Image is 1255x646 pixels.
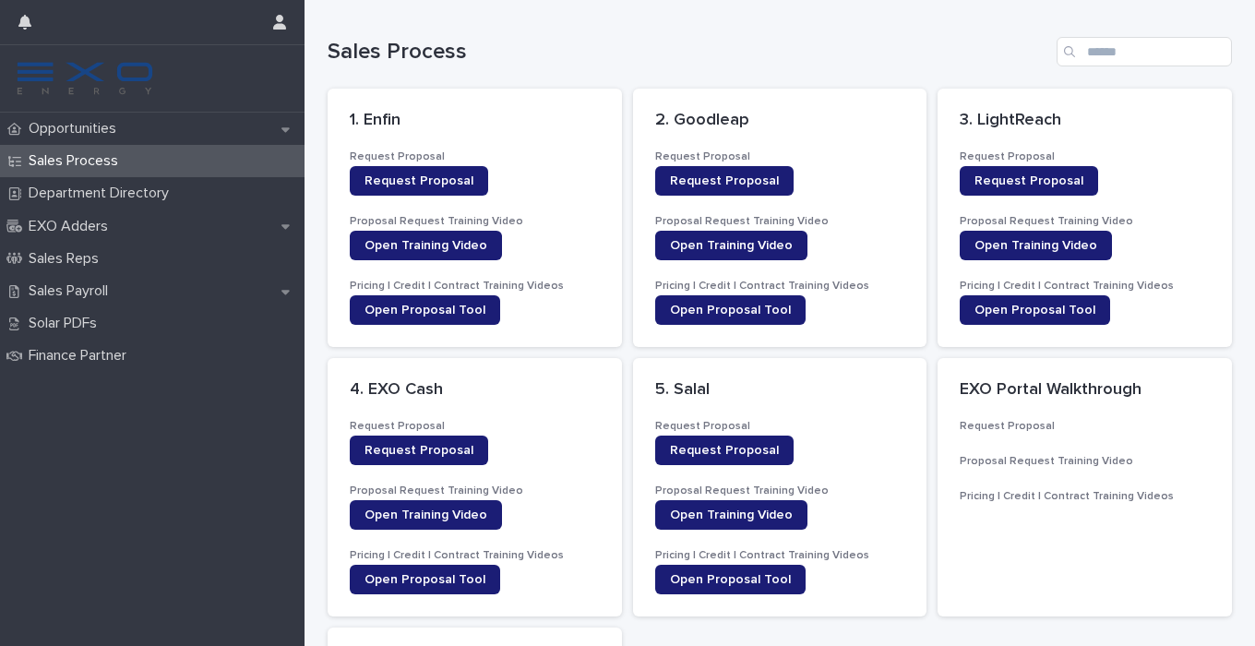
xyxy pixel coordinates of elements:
[655,166,794,196] a: Request Proposal
[960,454,1210,469] h3: Proposal Request Training Video
[655,111,905,131] p: 2. Goodleap
[655,231,807,260] a: Open Training Video
[21,152,133,170] p: Sales Process
[350,295,500,325] a: Open Proposal Tool
[21,347,141,365] p: Finance Partner
[328,39,1049,66] h1: Sales Process
[350,565,500,594] a: Open Proposal Tool
[350,166,488,196] a: Request Proposal
[960,279,1210,293] h3: Pricing | Credit | Contract Training Videos
[655,150,905,164] h3: Request Proposal
[350,111,600,131] p: 1. Enfin
[365,174,473,187] span: Request Proposal
[21,315,112,332] p: Solar PDFs
[350,279,600,293] h3: Pricing | Credit | Contract Training Videos
[960,489,1210,504] h3: Pricing | Credit | Contract Training Videos
[655,279,905,293] h3: Pricing | Credit | Contract Training Videos
[21,282,123,300] p: Sales Payroll
[655,484,905,498] h3: Proposal Request Training Video
[960,150,1210,164] h3: Request Proposal
[633,358,927,616] a: 5. SalalRequest ProposalRequest ProposalProposal Request Training VideoOpen Training VideoPricing...
[655,380,905,401] p: 5. Salal
[655,500,807,530] a: Open Training Video
[21,120,131,138] p: Opportunities
[15,60,155,97] img: FKS5r6ZBThi8E5hshIGi
[960,166,1098,196] a: Request Proposal
[938,358,1232,616] a: EXO Portal WalkthroughRequest ProposalProposal Request Training VideoPricing | Credit | Contract ...
[1057,37,1232,66] input: Search
[633,89,927,347] a: 2. GoodleapRequest ProposalRequest ProposalProposal Request Training VideoOpen Training VideoPric...
[938,89,1232,347] a: 3. LightReachRequest ProposalRequest ProposalProposal Request Training VideoOpen Training VideoPr...
[328,89,622,347] a: 1. EnfinRequest ProposalRequest ProposalProposal Request Training VideoOpen Training VideoPricing...
[350,214,600,229] h3: Proposal Request Training Video
[365,508,487,521] span: Open Training Video
[974,304,1095,317] span: Open Proposal Tool
[960,111,1210,131] p: 3. LightReach
[670,573,791,586] span: Open Proposal Tool
[350,380,600,401] p: 4. EXO Cash
[350,150,600,164] h3: Request Proposal
[365,444,473,457] span: Request Proposal
[350,419,600,434] h3: Request Proposal
[21,185,184,202] p: Department Directory
[350,500,502,530] a: Open Training Video
[21,250,114,268] p: Sales Reps
[350,436,488,465] a: Request Proposal
[960,380,1210,401] p: EXO Portal Walkthrough
[365,573,485,586] span: Open Proposal Tool
[655,214,905,229] h3: Proposal Request Training Video
[365,304,485,317] span: Open Proposal Tool
[670,304,791,317] span: Open Proposal Tool
[21,218,123,235] p: EXO Adders
[655,548,905,563] h3: Pricing | Credit | Contract Training Videos
[670,174,779,187] span: Request Proposal
[655,295,806,325] a: Open Proposal Tool
[670,508,793,521] span: Open Training Video
[670,444,779,457] span: Request Proposal
[350,231,502,260] a: Open Training Video
[670,239,793,252] span: Open Training Video
[960,231,1112,260] a: Open Training Video
[655,565,806,594] a: Open Proposal Tool
[328,358,622,616] a: 4. EXO CashRequest ProposalRequest ProposalProposal Request Training VideoOpen Training VideoPric...
[974,239,1097,252] span: Open Training Video
[655,419,905,434] h3: Request Proposal
[960,214,1210,229] h3: Proposal Request Training Video
[960,295,1110,325] a: Open Proposal Tool
[350,484,600,498] h3: Proposal Request Training Video
[655,436,794,465] a: Request Proposal
[974,174,1083,187] span: Request Proposal
[365,239,487,252] span: Open Training Video
[350,548,600,563] h3: Pricing | Credit | Contract Training Videos
[960,419,1210,434] h3: Request Proposal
